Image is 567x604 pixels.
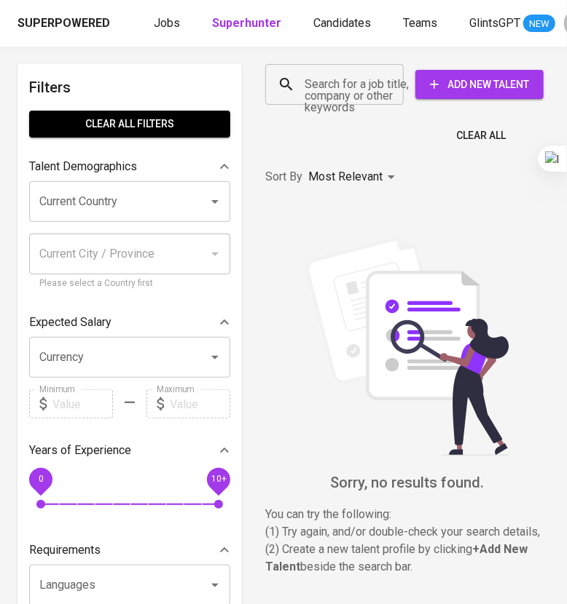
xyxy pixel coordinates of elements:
[298,237,517,456] img: file_searching.svg
[265,506,550,523] p: You can try the following :
[212,15,284,33] a: Superhunter
[265,471,550,494] h6: Sorry, no results found.
[265,541,550,576] p: (2) Create a new talent profile by clicking beside the search bar.
[29,76,230,99] h6: Filters
[205,575,225,595] button: Open
[265,168,302,186] p: Sort By
[29,536,230,565] div: Requirements
[29,442,131,459] p: Years of Experience
[415,70,544,99] button: Add New Talent
[29,308,230,337] div: Expected Salary
[41,115,219,133] span: Clear All filters
[205,347,225,367] button: Open
[450,122,512,149] button: Clear All
[17,15,113,32] a: Superpowered
[29,152,230,181] div: Talent Demographics
[456,127,506,145] span: Clear All
[265,542,528,573] b: + Add New Talent
[308,164,400,191] div: Most Relevant
[52,389,113,418] input: Value
[17,15,110,32] div: Superpowered
[154,15,183,33] a: Jobs
[212,16,281,30] b: Superhunter
[29,436,230,465] div: Years of Experience
[469,16,520,30] span: GlintsGPT
[154,16,180,30] span: Jobs
[29,541,101,559] p: Requirements
[29,158,137,175] p: Talent Demographics
[211,474,226,485] span: 10+
[403,15,440,33] a: Teams
[38,474,43,485] span: 0
[265,523,550,541] p: (1) Try again, and/or double-check your search details,
[29,314,112,331] p: Expected Salary
[29,111,230,138] button: Clear All filters
[170,389,230,418] input: Value
[523,17,555,31] span: NEW
[39,277,220,291] p: Please select a Country first
[469,15,555,33] a: GlintsGPT NEW
[313,15,374,33] a: Candidates
[427,76,532,94] span: Add New Talent
[308,168,383,186] p: Most Relevant
[313,16,371,30] span: Candidates
[205,191,225,212] button: Open
[403,16,437,30] span: Teams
